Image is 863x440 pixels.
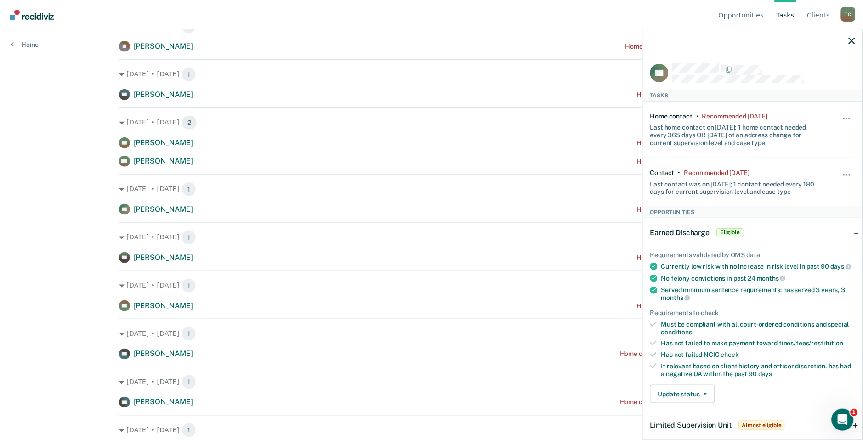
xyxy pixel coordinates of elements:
div: [DATE] • [DATE] [119,67,744,82]
span: conditions [661,328,693,336]
span: 1 [182,278,196,293]
div: Earned DischargeEligible [643,218,863,248]
div: Limited Supervision UnitAlmost eligible [643,411,863,440]
span: check [721,351,739,358]
div: [DATE] • [DATE] [119,423,744,438]
span: fines/fees/restitution [779,339,844,347]
span: [PERSON_NAME] [134,301,193,310]
span: 1 [182,423,196,438]
div: Home contact recommended [DATE] [637,158,744,165]
button: Profile dropdown button [841,7,856,22]
span: Limited Supervision Unit [650,421,732,429]
div: • [678,169,681,177]
div: If relevant based on client history and officer discretion, has had a negative UA within the past 90 [661,362,855,378]
div: Home contact recommended [DATE] [637,139,744,147]
div: Must be compliant with all court-ordered conditions and special [661,321,855,336]
div: Recommended 3 months ago [702,113,767,120]
span: [PERSON_NAME] [134,253,193,262]
div: • [696,113,698,120]
img: Recidiviz [10,10,54,20]
span: [PERSON_NAME] [134,205,193,214]
button: Update status [650,385,715,403]
span: 1 [182,375,196,389]
span: Eligible [717,228,743,237]
div: Contact [650,169,675,177]
span: [PERSON_NAME] [134,157,193,165]
div: T C [841,7,856,22]
div: [DATE] • [DATE] [119,182,744,197]
div: [DATE] • [DATE] [119,115,744,130]
div: Opportunities [643,207,863,218]
div: Has not failed NCIC [661,351,855,359]
div: Currently low risk with no increase in risk level in past 90 [661,262,855,271]
span: 1 [182,327,196,341]
span: [PERSON_NAME] [134,350,193,358]
a: Home [11,40,39,49]
span: 1 [182,182,196,197]
div: Home contact [650,113,693,120]
div: Home contact recommended a month ago [620,350,744,358]
iframe: Intercom live chat [832,409,854,431]
div: Home contact recommended [DATE] [637,254,744,262]
div: Home contact recommended a month ago [620,399,744,406]
span: months [757,275,786,282]
div: No felony convictions in past 24 [661,274,855,282]
div: [DATE] • [DATE] [119,327,744,341]
div: [DATE] • [DATE] [119,230,744,245]
span: [PERSON_NAME] [134,42,193,51]
span: 1 [182,67,196,82]
div: [DATE] • [DATE] [119,375,744,389]
span: days [758,370,772,378]
div: Home contact recommended a year ago [625,43,744,51]
div: Requirements validated by OMS data [650,251,855,259]
div: Tasks [643,90,863,101]
div: Last home contact on [DATE]; 1 home contact needed every 365 days OR [DATE] of an address change ... [650,120,821,147]
div: Has not failed to make payment toward [661,339,855,347]
div: Home contact recommended [DATE] [637,206,744,214]
div: Home contact recommended [DATE] [637,91,744,99]
span: months [661,294,690,301]
div: Recommended 3 months ago [684,169,749,177]
div: Requirements to check [650,309,855,317]
div: Home contact recommended [DATE] [637,302,744,310]
span: 2 [182,115,197,130]
span: days [830,263,851,270]
span: [PERSON_NAME] [134,90,193,99]
span: 1 [182,230,196,245]
span: 1 [851,409,858,416]
span: [PERSON_NAME] [134,398,193,406]
div: Served minimum sentence requirements: has served 3 years, 3 [661,286,855,302]
span: Earned Discharge [650,228,710,237]
span: Almost eligible [739,421,785,430]
div: [DATE] • [DATE] [119,278,744,293]
div: Last contact was on [DATE]; 1 contact needed every 180 days for current supervision level and cas... [650,177,821,196]
span: [PERSON_NAME] [134,138,193,147]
